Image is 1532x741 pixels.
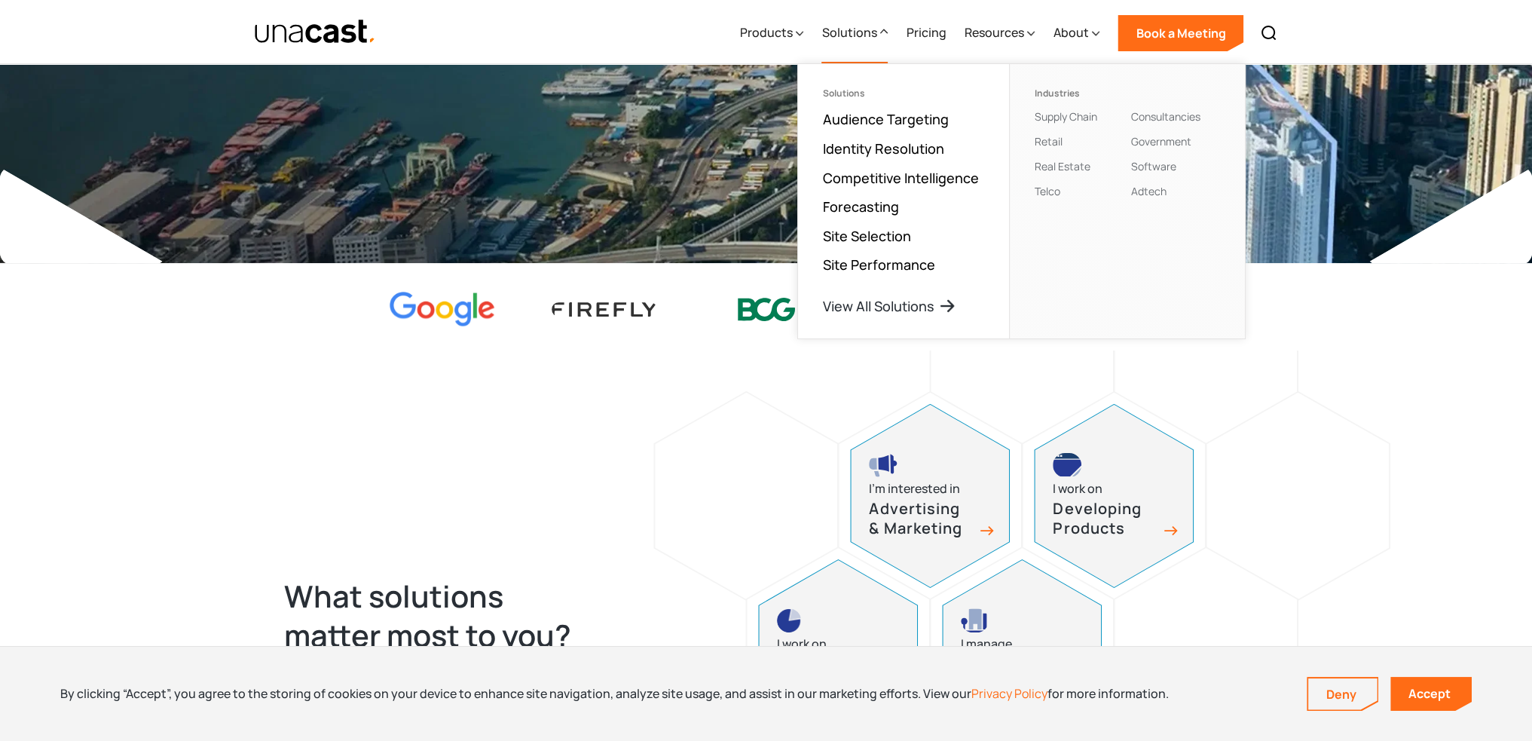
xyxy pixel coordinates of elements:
a: developing products iconI work onDeveloping Products [1034,404,1194,588]
img: advertising and marketing icon [869,453,897,477]
nav: Solutions [797,63,1246,339]
img: Google logo Color [390,292,495,327]
a: Site Performance [822,256,934,274]
h3: Developing Products [1053,499,1158,539]
a: View All Solutions [822,297,956,315]
a: Book a Meeting [1118,15,1243,51]
a: Supply Chain [1034,109,1096,124]
h2: What solutions matter most to you? [284,577,602,655]
img: developing products icon [1053,453,1081,477]
img: BCG logo [714,288,819,331]
div: About [1053,2,1099,64]
div: By clicking “Accept”, you agree to the storing of cookies on your device to enhance site navigati... [60,685,1169,702]
img: pie chart icon [777,608,801,632]
a: Site Selection [822,227,910,245]
div: Products [739,23,792,41]
a: Audience Targeting [822,110,948,128]
div: Products [739,2,803,64]
a: Retail [1034,134,1062,149]
div: Solutions [822,88,985,99]
a: Forecasting [822,197,898,216]
a: Adtech [1130,184,1166,198]
div: Industries [1034,88,1124,99]
img: Firefly Advertising logo [552,302,657,317]
a: Consultancies [1130,109,1200,124]
a: Accept [1390,677,1472,711]
a: Privacy Policy [971,685,1047,702]
div: I work on [777,634,827,654]
a: Telco [1034,184,1060,198]
img: site selection icon [961,608,989,632]
div: About [1053,23,1088,41]
div: I manage [961,634,1012,654]
a: Deny [1308,678,1378,710]
a: Government [1130,134,1191,149]
div: Solutions [821,2,888,64]
a: Competitive Intelligence [822,169,978,187]
div: Solutions [821,23,876,41]
img: Search icon [1260,24,1278,42]
div: Resources [964,23,1023,41]
a: Real Estate [1034,159,1090,173]
a: home [254,19,377,45]
img: Unacast text logo [254,19,377,45]
a: Software [1130,159,1176,173]
div: Resources [964,2,1035,64]
a: advertising and marketing iconI’m interested inAdvertising & Marketing [850,404,1010,588]
a: Pricing [906,2,946,64]
div: I’m interested in [869,479,960,499]
a: Identity Resolution [822,139,943,158]
div: I work on [1053,479,1102,499]
h3: Advertising & Marketing [869,499,974,539]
